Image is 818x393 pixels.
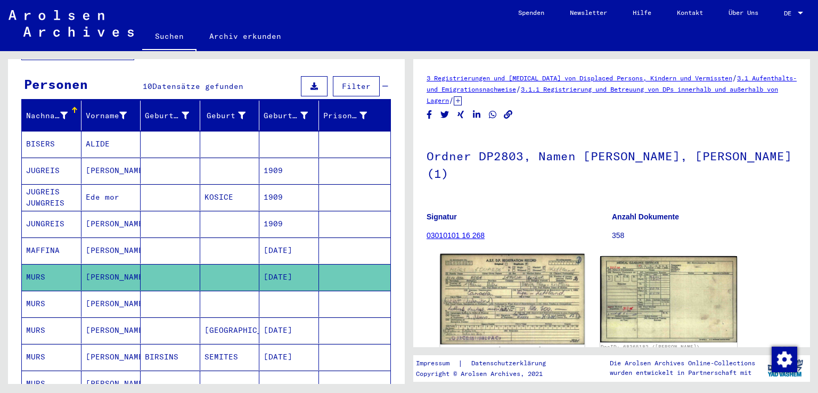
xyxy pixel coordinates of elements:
[323,110,367,121] div: Prisoner #
[22,238,81,264] mat-cell: MAFFINA
[22,211,81,237] mat-cell: JUNGREIS
[152,81,243,91] span: Datensätze gefunden
[81,317,141,343] mat-cell: [PERSON_NAME]
[26,110,68,121] div: Nachname
[416,369,559,379] p: Copyright © Arolsen Archives, 2021
[487,108,498,121] button: Share on WhatsApp
[259,184,319,210] mat-cell: 1909
[427,85,778,104] a: 3.1.1 Registrierung und Betreuung von DPs innerhalb und außerhalb von Lagern
[471,108,482,121] button: Share on LinkedIn
[449,95,454,105] span: /
[9,10,134,37] img: Arolsen_neg.svg
[610,358,755,368] p: Die Arolsen Archives Online-Collections
[259,238,319,264] mat-cell: [DATE]
[22,184,81,210] mat-cell: JUGREIS JUWGREIS
[22,344,81,370] mat-cell: MURS
[86,107,141,124] div: Vorname
[439,108,451,121] button: Share on Twitter
[204,107,259,124] div: Geburt‏
[142,23,197,51] a: Suchen
[427,74,732,82] a: 3 Registrierungen und [MEDICAL_DATA] von Displaced Persons, Kindern und Vermissten
[427,212,457,221] b: Signatur
[416,358,458,369] a: Impressum
[427,231,485,240] a: 03010101 16 268
[200,184,260,210] mat-cell: KOSICE
[259,317,319,343] mat-cell: [DATE]
[81,131,141,157] mat-cell: ALIDE
[22,131,81,157] mat-cell: BISERS
[784,10,796,17] span: DE
[200,317,260,343] mat-cell: [GEOGRAPHIC_DATA]
[22,264,81,290] mat-cell: MURS
[259,264,319,290] mat-cell: [DATE]
[81,264,141,290] mat-cell: [PERSON_NAME]
[772,347,797,372] img: Zustimmung ändern
[24,75,88,94] div: Personen
[516,84,521,94] span: /
[204,110,246,121] div: Geburt‏
[22,317,81,343] mat-cell: MURS
[141,344,200,370] mat-cell: BIRSINS
[141,101,200,130] mat-header-cell: Geburtsname
[22,158,81,184] mat-cell: JUGREIS
[319,101,391,130] mat-header-cell: Prisoner #
[81,101,141,130] mat-header-cell: Vorname
[197,23,294,49] a: Archiv erkunden
[455,108,467,121] button: Share on Xing
[441,346,545,353] a: DocID: 68365182 ([PERSON_NAME])
[333,76,380,96] button: Filter
[22,291,81,317] mat-cell: MURS
[81,211,141,237] mat-cell: [PERSON_NAME]
[200,101,260,130] mat-header-cell: Geburt‏
[424,108,435,121] button: Share on Facebook
[22,101,81,130] mat-header-cell: Nachname
[81,184,141,210] mat-cell: Ede mor
[81,238,141,264] mat-cell: [PERSON_NAME]
[26,107,81,124] div: Nachname
[612,230,797,241] p: 358
[600,256,738,342] img: 002.jpg
[81,344,141,370] mat-cell: [PERSON_NAME]
[601,344,700,350] a: DocID: 68365182 ([PERSON_NAME])
[342,81,371,91] span: Filter
[259,211,319,237] mat-cell: 1909
[86,110,127,121] div: Vorname
[503,108,514,121] button: Copy link
[440,254,584,345] img: 001.jpg
[264,107,321,124] div: Geburtsdatum
[145,107,202,124] div: Geburtsname
[732,73,737,83] span: /
[323,107,381,124] div: Prisoner #
[259,101,319,130] mat-header-cell: Geburtsdatum
[200,344,260,370] mat-cell: SEMITES
[765,355,805,381] img: yv_logo.png
[612,212,679,221] b: Anzahl Dokumente
[416,358,559,369] div: |
[771,346,797,372] div: Zustimmung ändern
[145,110,189,121] div: Geburtsname
[259,344,319,370] mat-cell: [DATE]
[427,132,797,196] h1: Ordner DP2803, Namen [PERSON_NAME], [PERSON_NAME] (1)
[81,158,141,184] mat-cell: [PERSON_NAME]
[610,368,755,378] p: wurden entwickelt in Partnerschaft mit
[264,110,308,121] div: Geburtsdatum
[143,81,152,91] span: 10
[259,158,319,184] mat-cell: 1909
[81,291,141,317] mat-cell: [PERSON_NAME]
[463,358,559,369] a: Datenschutzerklärung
